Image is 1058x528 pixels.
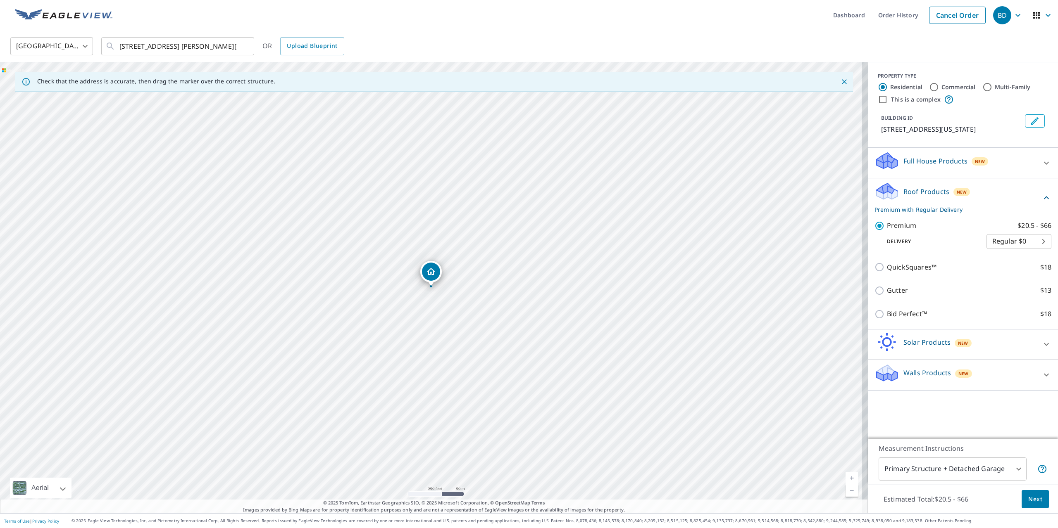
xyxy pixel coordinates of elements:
[890,83,922,91] label: Residential
[875,238,987,245] p: Delivery
[15,9,112,21] img: EV Logo
[958,340,968,346] span: New
[903,368,951,378] p: Walls Products
[878,72,1048,80] div: PROPERTY TYPE
[119,35,237,58] input: Search by address or latitude-longitude
[32,518,59,524] a: Privacy Policy
[887,309,927,319] p: Bid Perfect™
[903,187,949,197] p: Roof Products
[1037,464,1047,474] span: Your report will include the primary structure and a detached garage if one exists.
[887,285,908,296] p: Gutter
[1040,309,1051,319] p: $18
[4,518,30,524] a: Terms of Use
[846,484,858,497] a: Current Level 17, Zoom Out
[420,261,442,286] div: Dropped pin, building 1, Residential property, 4680 Saint Anns Rd Washington, MO 63090
[887,262,936,272] p: QuickSquares™
[1040,285,1051,296] p: $13
[879,443,1047,453] p: Measurement Instructions
[891,95,941,104] label: This is a complex
[875,363,1051,387] div: Walls ProductsNew
[323,500,545,507] span: © 2025 TomTom, Earthstar Geographics SIO, © 2025 Microsoft Corporation, ©
[10,478,71,498] div: Aerial
[877,490,975,508] p: Estimated Total: $20.5 - $66
[280,37,344,55] a: Upload Blueprint
[881,124,1022,134] p: [STREET_ADDRESS][US_STATE]
[531,500,545,506] a: Terms
[875,151,1051,175] div: Full House ProductsNew
[1022,490,1049,509] button: Next
[1025,114,1045,128] button: Edit building 1
[875,205,1041,214] p: Premium with Regular Delivery
[903,337,951,347] p: Solar Products
[993,6,1011,24] div: BD
[4,519,59,523] p: |
[941,83,976,91] label: Commercial
[875,182,1051,214] div: Roof ProductsNewPremium with Regular Delivery
[37,78,275,85] p: Check that the address is accurate, then drag the marker over the correct structure.
[987,230,1051,253] div: Regular $0
[1017,220,1051,231] p: $20.5 - $66
[262,37,344,55] div: OR
[929,7,986,24] a: Cancel Order
[881,114,913,121] p: BUILDING ID
[957,189,967,195] span: New
[879,457,1027,481] div: Primary Structure + Detached Garage
[875,333,1051,356] div: Solar ProductsNew
[839,76,850,87] button: Close
[10,35,93,58] div: [GEOGRAPHIC_DATA]
[1028,494,1042,504] span: Next
[975,158,985,165] span: New
[903,156,967,166] p: Full House Products
[846,472,858,484] a: Current Level 17, Zoom In
[887,220,916,231] p: Premium
[995,83,1031,91] label: Multi-Family
[29,478,51,498] div: Aerial
[287,41,337,51] span: Upload Blueprint
[1040,262,1051,272] p: $18
[958,370,969,377] span: New
[495,500,530,506] a: OpenStreetMap
[71,518,1054,524] p: © 2025 Eagle View Technologies, Inc. and Pictometry International Corp. All Rights Reserved. Repo...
